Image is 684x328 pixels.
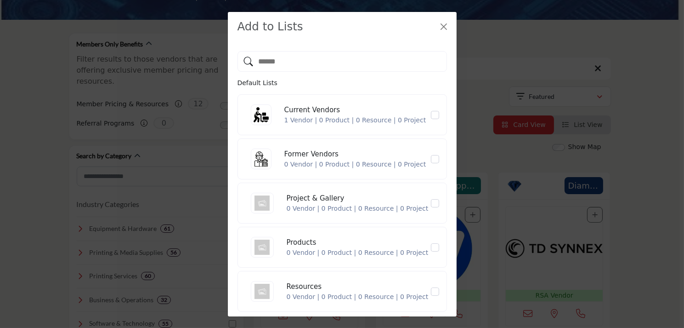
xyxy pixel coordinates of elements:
label: Resources [430,288,440,296]
label: Products [430,243,440,252]
img: Former Vendors icon [251,149,271,169]
img: Current Vendors icon [251,104,271,125]
div: Project & Gallery [287,193,429,204]
img: Project & Gallery icon [251,193,274,213]
label: Current Vendors [430,111,440,119]
div: 0 Vendor | 0 Product | 0 Resource | 0 Project [287,204,429,213]
label: Former Vendors [430,155,440,163]
div: 0 Vendor | 0 Product | 0 Resource | 0 Project [287,248,429,258]
p: Default Lists [237,78,447,88]
div: 1 Vendor | 0 Product | 0 Resource | 0 Project [284,115,426,125]
h3: Add to Lists [237,18,303,35]
button: Close [437,20,450,33]
div: Former Vendors [284,149,426,160]
div: 0 Vendor | 0 Product | 0 Resource | 0 Project [287,292,429,302]
div: Resources [287,282,429,292]
label: Project & Gallery [430,199,440,207]
div: 0 Vendor | 0 Product | 0 Resource | 0 Project [284,160,426,169]
div: Current Vendors [284,105,426,115]
input: Search Keyword [237,51,447,72]
div: Products [287,237,429,248]
img: Resources icon [251,281,274,302]
img: Products icon [251,237,274,258]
